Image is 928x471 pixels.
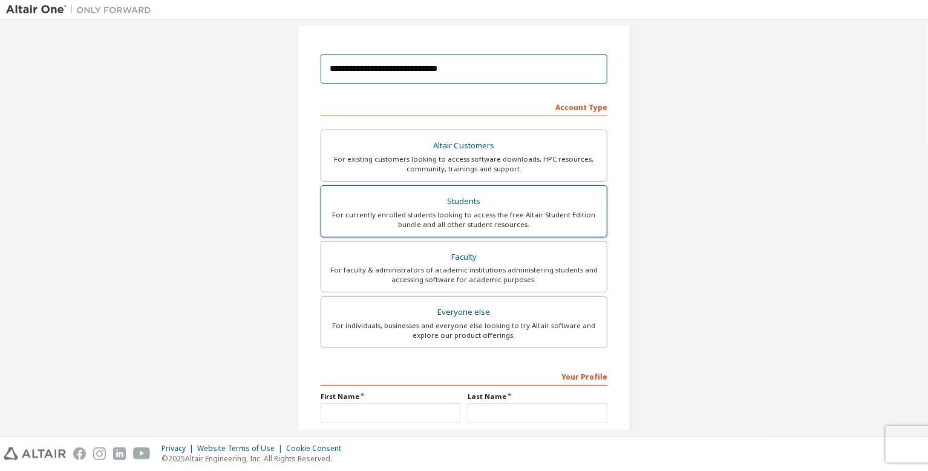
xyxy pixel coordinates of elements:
[321,97,607,116] div: Account Type
[328,137,600,154] div: Altair Customers
[162,453,348,464] p: © 2025 Altair Engineering, Inc. All Rights Reserved.
[328,249,600,266] div: Faculty
[4,447,66,460] img: altair_logo.svg
[286,444,348,453] div: Cookie Consent
[6,4,157,16] img: Altair One
[197,444,286,453] div: Website Terms of Use
[328,210,600,229] div: For currently enrolled students looking to access the free Altair Student Edition bundle and all ...
[328,321,600,340] div: For individuals, businesses and everyone else looking to try Altair software and explore our prod...
[328,265,600,285] div: For faculty & administrators of academic institutions administering students and accessing softwa...
[468,392,607,401] label: Last Name
[113,447,126,460] img: linkedin.svg
[321,366,607,386] div: Your Profile
[162,444,197,453] div: Privacy
[328,193,600,210] div: Students
[133,447,151,460] img: youtube.svg
[328,304,600,321] div: Everyone else
[328,154,600,174] div: For existing customers looking to access software downloads, HPC resources, community, trainings ...
[93,447,106,460] img: instagram.svg
[73,447,86,460] img: facebook.svg
[321,392,460,401] label: First Name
